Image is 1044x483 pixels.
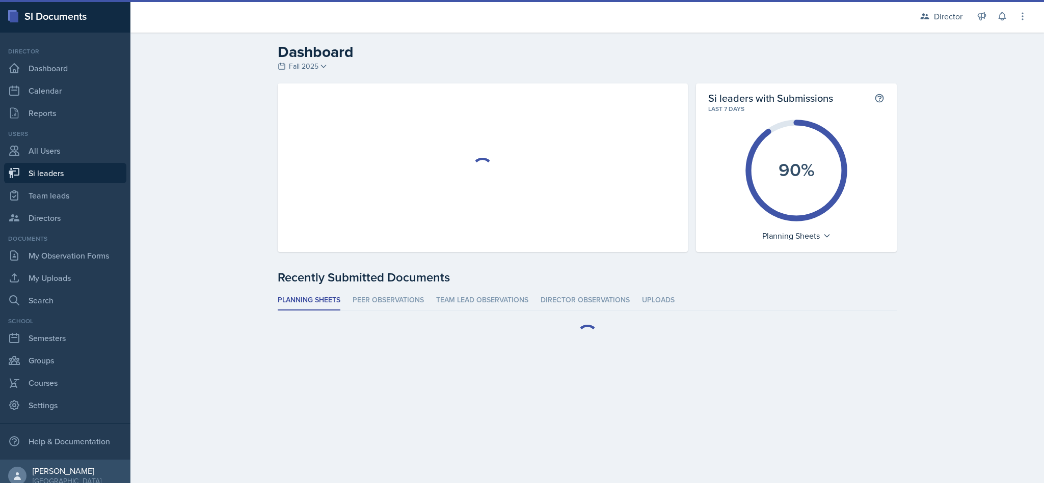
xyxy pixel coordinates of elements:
li: Uploads [642,291,675,310]
div: Users [4,129,126,138]
a: Courses [4,373,126,393]
div: Help & Documentation [4,431,126,451]
div: Recently Submitted Documents [278,268,897,287]
div: Documents [4,234,126,243]
a: Reports [4,103,126,123]
h2: Dashboard [278,43,897,61]
a: Directors [4,208,126,228]
h2: Si leaders with Submissions [708,92,833,104]
div: [PERSON_NAME] [33,466,101,476]
a: Settings [4,395,126,415]
li: Peer Observations [353,291,424,310]
a: Groups [4,350,126,371]
a: Si leaders [4,163,126,183]
div: Planning Sheets [757,228,836,244]
a: Semesters [4,328,126,348]
div: Director [934,10,962,22]
a: Team leads [4,185,126,206]
li: Planning Sheets [278,291,340,310]
div: Director [4,47,126,56]
li: Director Observations [541,291,630,310]
a: My Observation Forms [4,245,126,266]
div: Last 7 days [708,104,885,113]
div: School [4,317,126,326]
span: Fall 2025 [289,61,318,72]
a: All Users [4,140,126,161]
a: Search [4,290,126,310]
a: Dashboard [4,58,126,78]
a: My Uploads [4,268,126,288]
text: 90% [779,156,815,183]
li: Team lead Observations [436,291,528,310]
a: Calendar [4,80,126,101]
